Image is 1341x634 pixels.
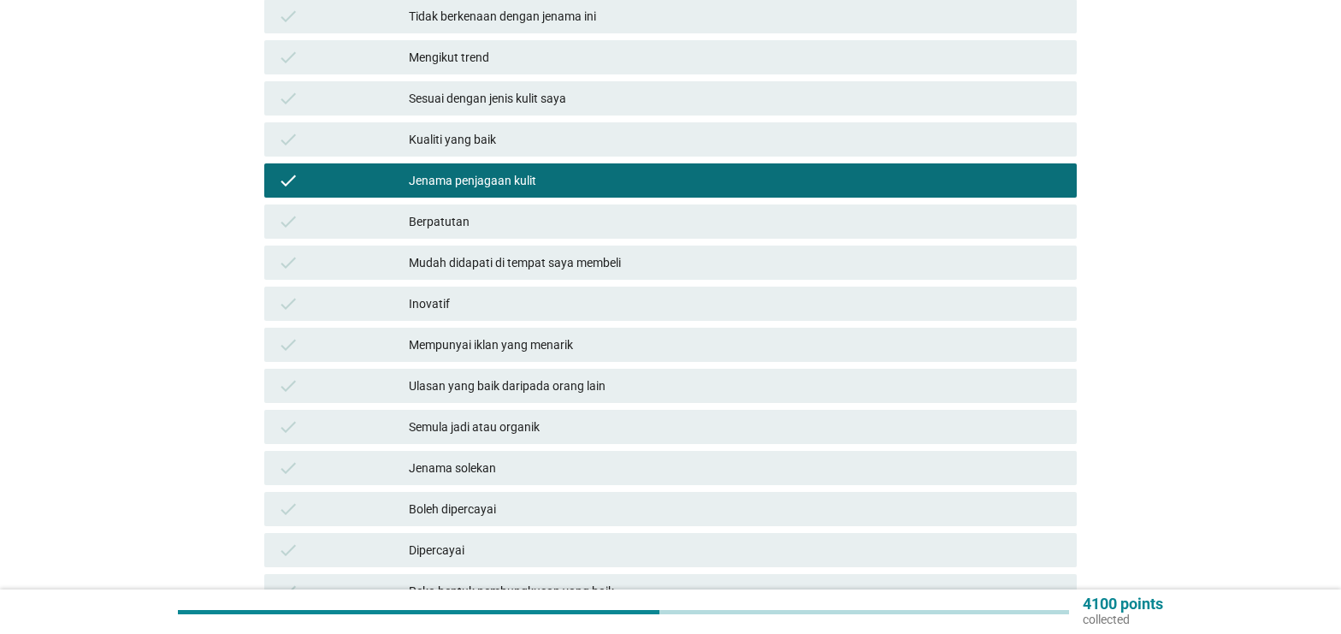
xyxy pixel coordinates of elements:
i: check [278,211,298,232]
div: Semula jadi atau organik [409,417,1062,437]
i: check [278,129,298,150]
p: collected [1083,612,1163,627]
i: check [278,47,298,68]
i: check [278,540,298,560]
i: check [278,458,298,478]
div: Reka bentuk pembungkusan yang baik [409,581,1062,601]
div: Sesuai dengan jenis kulit saya [409,88,1062,109]
div: Boleh dipercayai [409,499,1062,519]
div: Dipercayai [409,540,1062,560]
p: 4100 points [1083,596,1163,612]
i: check [278,417,298,437]
div: Ulasan yang baik daripada orang lain [409,376,1062,396]
div: Mempunyai iklan yang menarik [409,335,1062,355]
i: check [278,581,298,601]
div: Berpatutan [409,211,1062,232]
div: Inovatif [409,293,1062,314]
i: check [278,499,298,519]
i: check [278,6,298,27]
i: check [278,376,298,396]
div: Jenama penjagaan kulit [409,170,1062,191]
div: Mengikut trend [409,47,1062,68]
i: check [278,293,298,314]
div: Kualiti yang baik [409,129,1062,150]
i: check [278,170,298,191]
i: check [278,252,298,273]
div: Tidak berkenaan dengan jenama ini [409,6,1062,27]
i: check [278,335,298,355]
div: Mudah didapati di tempat saya membeli [409,252,1062,273]
i: check [278,88,298,109]
div: Jenama solekan [409,458,1062,478]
